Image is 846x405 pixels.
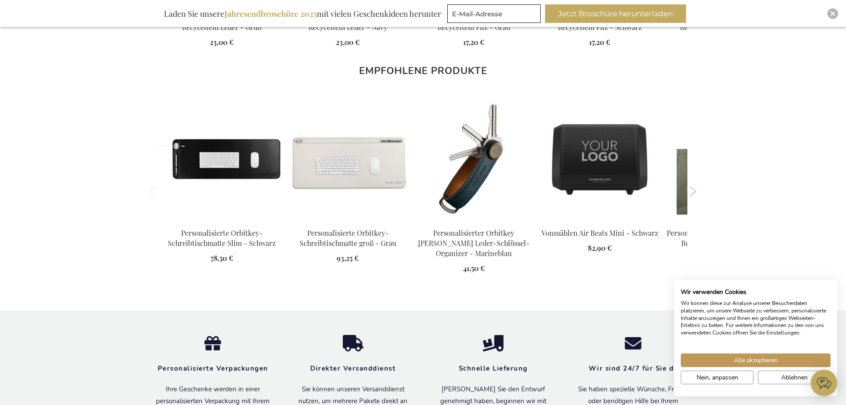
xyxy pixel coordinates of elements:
a: Vonmählen Air Beats Mini - Schwarz [542,228,658,238]
img: Personalisierte Orbitkey-Schreibtischmatte groß - Grau [285,97,411,221]
button: Previous [150,186,156,196]
a: Vonmahlen Air Beats Mini [537,217,663,226]
span: 23,00 € [336,37,360,47]
strong: Wir sind 24/7 für Sie da [589,364,678,373]
img: Personalised Maxi Recycled Tote Bag - Olive [663,97,789,221]
span: 78,50 € [211,253,233,263]
span: 23,00 € [210,37,234,47]
span: Ablehnen [781,373,808,382]
button: Jetzt Broschüre herunterladen [545,4,686,23]
span: 17,20 € [463,37,484,47]
strong: Personalisierte Verpackungen [158,364,268,373]
a: Personalisierte Orbitkey-Schreibtischmatte Slim - Schwarz [159,217,285,226]
img: Personalised Orbitkey Crazy Horse Leather Key Organiser - Navy [411,97,537,221]
img: Personalisierte Orbitkey-Schreibtischmatte Slim - Schwarz [159,97,285,221]
img: Vonmahlen Air Beats Mini [537,97,663,221]
span: 82,90 € [588,243,612,253]
div: Close [827,8,838,19]
button: Alle verweigern cookies [758,371,831,384]
img: Close [830,11,835,16]
form: marketing offers and promotions [447,4,543,26]
button: Next [690,186,696,196]
h2: Wir verwenden Cookies [681,288,831,296]
a: Personalisierte Maxi Tragetasche Aus Recyceltem Material - Olive [667,228,785,248]
p: Wir können diese zur Analyse unserer Besucherdaten platzieren, um unsere Webseite zu verbessern, ... [681,300,831,337]
span: 93,25 € [337,253,359,263]
a: Personalisierte Orbitkey-Schreibtischmatte groß - Grau [300,228,396,248]
input: E-Mail-Adresse [447,4,541,23]
span: Alle akzeptieren [734,356,778,365]
strong: Empfohlene Produkte [359,64,487,78]
span: 41,50 € [463,264,485,273]
button: Akzeptieren Sie alle cookies [681,353,831,367]
a: Personalisierter Orbitkey [PERSON_NAME] Leder-Schlüssel-Organizer - Marineblau [418,228,530,258]
a: Personalised Orbitkey Crazy Horse Leather Key Organiser - Navy [411,217,537,226]
a: Personalisierte Orbitkey-Schreibtischmatte Slim - Schwarz [168,228,276,248]
strong: Direkter Versanddienst [310,364,396,373]
span: Nein, anpassen [697,373,738,382]
b: Jahresendbroschüre 2025 [224,8,317,19]
strong: Schnelle Lieferung [459,364,528,373]
span: 17,20 € [589,37,610,47]
button: cookie Einstellungen anpassen [681,371,753,384]
a: Personalisierte Orbitkey-Schreibtischmatte groß - Grau [285,217,411,226]
div: Laden Sie unsere mit vielen Geschenkideen herunter [160,4,445,23]
iframe: belco-activator-frame [811,370,837,396]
